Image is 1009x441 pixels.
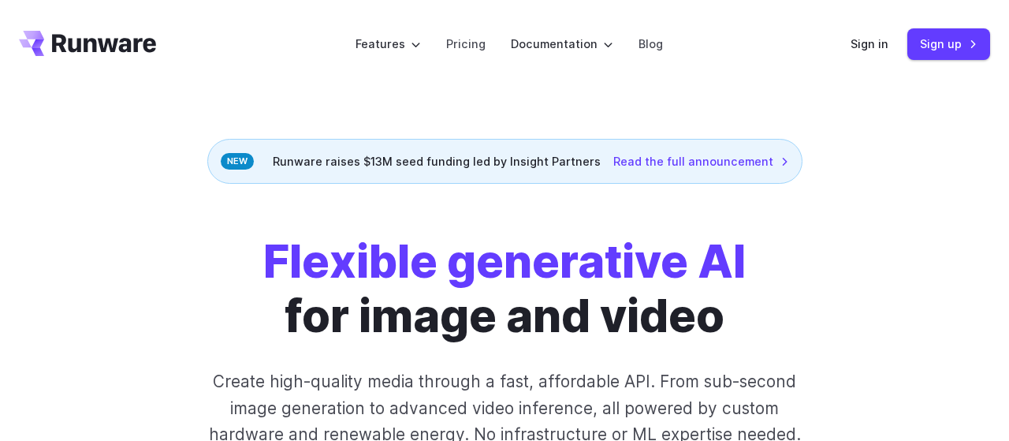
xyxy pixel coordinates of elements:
div: Runware raises $13M seed funding led by Insight Partners [207,139,802,184]
a: Blog [639,35,663,53]
a: Pricing [446,35,486,53]
label: Documentation [511,35,613,53]
label: Features [356,35,421,53]
a: Sign up [907,28,990,59]
a: Go to / [19,31,156,56]
a: Read the full announcement [613,152,789,170]
h1: for image and video [263,234,746,343]
a: Sign in [851,35,888,53]
strong: Flexible generative AI [263,234,746,289]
